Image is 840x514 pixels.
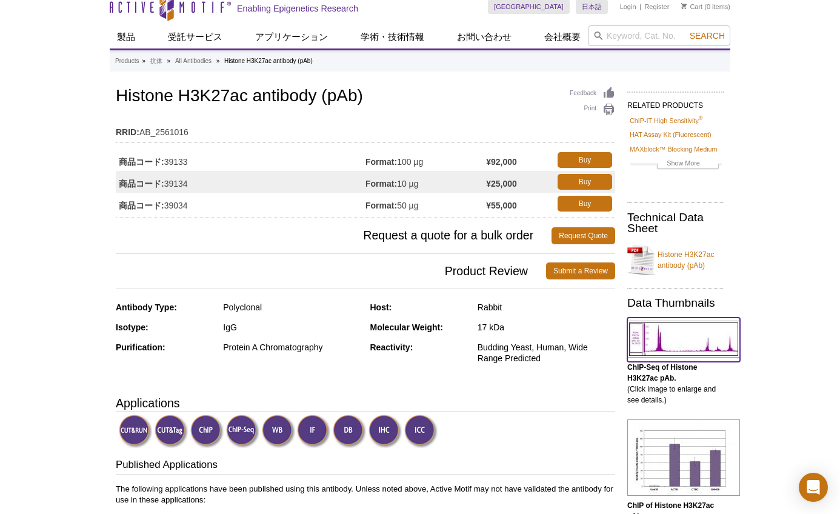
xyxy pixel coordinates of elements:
h2: Technical Data Sheet [627,212,724,234]
a: MAXblock™ Blocking Medium [630,144,718,155]
div: IgG [223,322,361,333]
div: Protein A Chromatography [223,342,361,353]
a: 会社概要 [537,25,588,48]
strong: 商品コード: [119,156,164,167]
strong: ¥25,000 [486,178,517,189]
strong: Purification: [116,342,165,352]
input: Keyword, Cat. No. [588,25,730,46]
a: Show More [630,158,722,172]
h2: RELATED PRODUCTS [627,92,724,113]
h2: Enabling Epigenetics Research [237,3,358,14]
a: 受託サービス [161,25,230,48]
span: Product Review [116,262,546,279]
strong: RRID: [116,127,139,138]
h3: Applications [116,394,615,412]
sup: ® [699,115,703,121]
a: All Antibodies [175,56,212,67]
img: Immunohistochemistry Validated [368,415,402,448]
li: » [216,58,220,64]
td: 39134 [116,171,365,193]
li: Histone H3K27ac antibody (pAb) [224,58,313,64]
p: (Click image to enlarge and see details.) [627,362,724,406]
strong: Format: [365,156,397,167]
td: 50 µg [365,193,486,215]
a: Buy [558,196,612,212]
a: Feedback [570,87,615,100]
img: ChIP Validated [190,415,224,448]
div: Polyclonal [223,302,361,313]
strong: Isotype: [116,322,148,332]
img: ChIP-Seq Validated [226,415,259,448]
a: お問い合わせ [450,25,519,48]
strong: ¥55,000 [486,200,517,211]
div: Open Intercom Messenger [799,473,828,502]
img: Histone H3K27ac antibody (pAb) tested by ChIP-Seq. [627,321,740,358]
td: 39034 [116,193,365,215]
strong: Antibody Type: [116,302,177,312]
h2: Data Thumbnails [627,298,724,309]
a: Login [620,2,636,11]
a: Histone H3K27ac antibody (pAb) [627,242,724,278]
a: アプリケーション [248,25,335,48]
a: 製品 [110,25,142,48]
img: Western Blot Validated [262,415,295,448]
img: Your Cart [681,3,687,9]
a: Cart [681,2,702,11]
strong: Format: [365,178,397,189]
a: HAT Assay Kit (Fluorescent) [630,129,712,140]
a: Buy [558,174,612,190]
li: » [142,58,145,64]
a: Register [644,2,669,11]
a: Buy [558,152,612,168]
strong: Molecular Weight: [370,322,443,332]
td: 39133 [116,149,365,171]
td: 10 µg [365,171,486,193]
a: 学術・技術情報 [353,25,432,48]
li: » [167,58,171,64]
img: Dot Blot Validated [333,415,366,448]
div: Rabbit [478,302,615,313]
td: 100 µg [365,149,486,171]
a: Products [115,56,139,67]
div: 17 kDa [478,322,615,333]
a: Print [570,103,615,116]
strong: Format: [365,200,397,211]
div: Budding Yeast, Human, Wide Range Predicted [478,342,615,364]
td: AB_2561016 [116,119,615,139]
h3: Published Applications [116,458,615,475]
span: Request a quote for a bulk order [116,227,552,244]
img: Immunocytochemistry Validated [404,415,438,448]
b: ChIP-Seq of Histone H3K27ac pAb. [627,363,697,382]
button: Search [686,30,728,41]
a: ChIP-IT High Sensitivity® [630,115,702,126]
a: Submit a Review [546,262,615,279]
img: CUT&Tag Validated [155,415,188,448]
img: CUT&RUN Validated [119,415,152,448]
img: Histone H3K27ac antibody (pAb) tested by ChIP. [627,419,740,496]
strong: 商品コード: [119,178,164,189]
strong: Reactivity: [370,342,413,352]
strong: Host: [370,302,392,312]
a: 抗体 [150,56,162,67]
span: Search [690,31,725,41]
h1: Histone H3K27ac antibody (pAb) [116,87,615,107]
strong: ¥92,000 [486,156,517,167]
img: Immunofluorescence Validated [297,415,330,448]
strong: 商品コード: [119,200,164,211]
a: Request Quote [552,227,615,244]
